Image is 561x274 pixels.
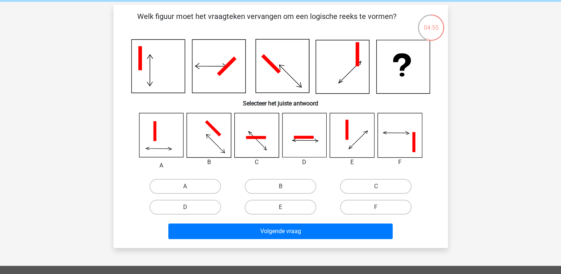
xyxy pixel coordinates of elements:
p: Welk figuur moet het vraagteken vervangen om een logische reeks te vormen? [125,11,408,33]
h6: Selecteer het juiste antwoord [125,94,436,107]
label: D [149,200,221,215]
label: F [340,200,412,215]
div: F [372,158,428,167]
div: C [229,158,285,167]
div: B [181,158,237,167]
label: E [245,200,316,215]
div: A [133,161,189,170]
label: A [149,179,221,194]
div: E [324,158,380,167]
button: Volgende vraag [168,224,393,239]
label: B [245,179,316,194]
div: 04:55 [417,14,445,32]
label: C [340,179,412,194]
div: D [277,158,333,167]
